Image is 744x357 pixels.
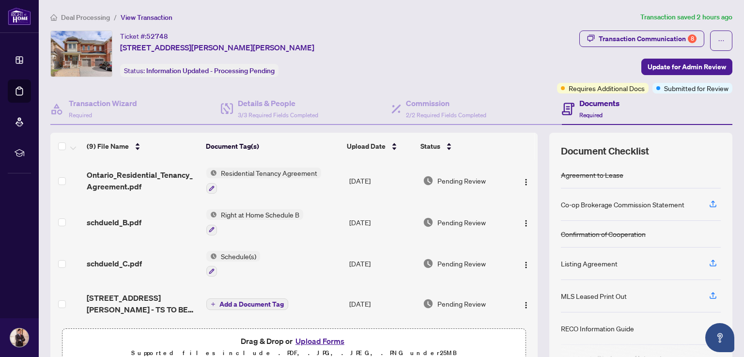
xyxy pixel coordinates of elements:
[705,323,734,352] button: Open asap
[345,243,419,285] td: [DATE]
[238,111,318,119] span: 3/3 Required Fields Completed
[406,111,486,119] span: 2/2 Required Fields Completed
[217,209,303,220] span: Right at Home Schedule B
[522,219,530,227] img: Logo
[206,297,288,310] button: Add a Document Tag
[417,133,509,160] th: Status
[561,323,634,334] div: RECO Information Guide
[437,298,486,309] span: Pending Review
[87,258,142,269] span: schdueld_C.pdf
[522,261,530,269] img: Logo
[206,168,217,178] img: Status Icon
[87,292,199,315] span: [STREET_ADDRESS][PERSON_NAME] - TS TO BE REVIEWED.pdf
[50,14,57,21] span: home
[206,298,288,310] button: Add a Document Tag
[69,97,137,109] h4: Transaction Wizard
[561,291,627,301] div: MLS Leased Print Out
[423,175,434,186] img: Document Status
[437,175,486,186] span: Pending Review
[293,335,347,347] button: Upload Forms
[206,209,217,220] img: Status Icon
[146,66,275,75] span: Information Updated - Processing Pending
[120,42,314,53] span: [STREET_ADDRESS][PERSON_NAME][PERSON_NAME]
[87,141,129,152] span: (9) File Name
[87,217,141,228] span: schdueld_B.pdf
[423,258,434,269] img: Document Status
[206,209,303,235] button: Status IconRight at Home Schedule B
[114,12,117,23] li: /
[518,296,534,311] button: Logo
[51,31,112,77] img: IMG-N12386666_1.jpg
[347,141,386,152] span: Upload Date
[579,97,620,109] h4: Documents
[561,229,646,239] div: Confirmation of Cooperation
[8,7,31,25] img: logo
[121,13,172,22] span: View Transaction
[206,251,217,262] img: Status Icon
[423,217,434,228] img: Document Status
[345,160,419,202] td: [DATE]
[664,83,728,93] span: Submitted for Review
[219,301,284,308] span: Add a Document Tag
[343,133,417,160] th: Upload Date
[437,217,486,228] span: Pending Review
[561,144,649,158] span: Document Checklist
[217,168,321,178] span: Residential Tenancy Agreement
[423,298,434,309] img: Document Status
[69,111,92,119] span: Required
[217,251,260,262] span: Schedule(s)
[561,258,618,269] div: Listing Agreement
[579,31,704,47] button: Transaction Communication8
[211,302,216,307] span: plus
[61,13,110,22] span: Deal Processing
[599,31,697,47] div: Transaction Communication
[87,169,199,192] span: Ontario_Residential_Tenancy_Agreement.pdf
[648,59,726,75] span: Update for Admin Review
[518,256,534,271] button: Logo
[206,251,260,277] button: Status IconSchedule(s)
[522,178,530,186] img: Logo
[420,141,440,152] span: Status
[718,37,725,44] span: ellipsis
[640,12,732,23] article: Transaction saved 2 hours ago
[120,31,168,42] div: Ticket #:
[241,335,347,347] span: Drag & Drop or
[437,258,486,269] span: Pending Review
[146,32,168,41] span: 52748
[561,199,684,210] div: Co-op Brokerage Commission Statement
[206,168,321,194] button: Status IconResidential Tenancy Agreement
[569,83,645,93] span: Requires Additional Docs
[345,284,419,323] td: [DATE]
[518,173,534,188] button: Logo
[561,170,623,180] div: Agreement to Lease
[120,64,279,77] div: Status:
[406,97,486,109] h4: Commission
[641,59,732,75] button: Update for Admin Review
[688,34,697,43] div: 8
[579,111,603,119] span: Required
[522,301,530,309] img: Logo
[202,133,343,160] th: Document Tag(s)
[10,328,29,347] img: Profile Icon
[345,202,419,243] td: [DATE]
[518,215,534,230] button: Logo
[238,97,318,109] h4: Details & People
[83,133,202,160] th: (9) File Name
